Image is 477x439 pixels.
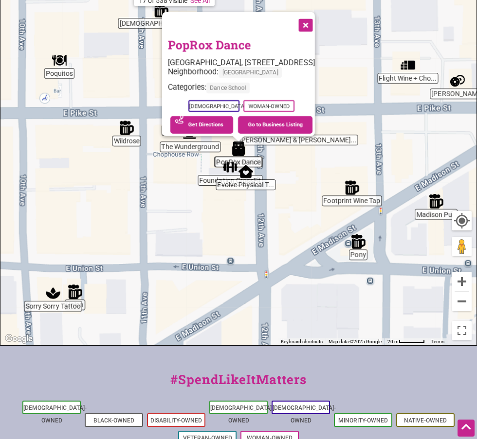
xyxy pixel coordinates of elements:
[23,404,87,424] a: [DEMOGRAPHIC_DATA]-Owned
[168,36,251,53] a: PopRox Dance
[450,73,465,88] div: Dough Joy
[293,12,317,36] button: Close
[170,116,233,134] a: Get Directions
[452,292,472,311] button: Zoom out
[385,338,428,345] button: Map Scale: 20 m per 50 pixels
[168,83,315,98] div: Categories:
[46,286,60,300] div: Sorry Sorry Tattoo
[404,417,447,424] a: Native-Owned
[3,333,35,345] img: Google
[3,333,35,345] a: Open this area in Google Maps (opens a new window)
[154,3,168,18] div: Queer Bar
[210,404,274,424] a: [DEMOGRAPHIC_DATA]-Owned
[452,237,472,256] button: Drag Pegman onto the map to open Street View
[429,194,443,209] div: Madison Pub
[52,53,67,68] div: Poquitos
[281,338,323,345] button: Keyboard shortcuts
[451,320,473,341] button: Toggle fullscreen view
[238,164,253,179] div: Evolve Physical Therapy
[458,420,475,437] div: Scroll Back to Top
[188,100,239,112] span: [DEMOGRAPHIC_DATA]-Owned
[452,211,472,230] button: Your Location
[351,234,366,249] div: Pony
[150,417,202,424] a: Disability-Owned
[452,272,472,291] button: Zoom in
[231,141,246,156] div: PopRox Dance
[387,339,399,344] span: 20 m
[219,67,282,78] span: [GEOGRAPHIC_DATA]
[168,67,315,83] div: Neighborhood:
[168,58,315,67] div: [GEOGRAPHIC_DATA], [STREET_ADDRESS]
[206,83,250,93] span: Dance School
[238,116,312,134] a: Go to Business Listing
[223,160,238,175] div: Foundation CrossFit
[68,284,82,299] div: Union
[338,417,388,424] a: Minority-Owned
[243,100,294,112] span: Woman-Owned
[93,417,134,424] a: Black-Owned
[273,404,336,424] a: [DEMOGRAPHIC_DATA]-Owned
[345,180,359,195] div: Footprint Wine Tap
[329,339,382,344] span: Map data ©2025 Google
[401,58,415,72] div: Flight Wine + Chocolate
[183,126,198,141] div: The Wunderground
[119,121,134,135] div: Wildrose
[431,339,444,344] a: Terms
